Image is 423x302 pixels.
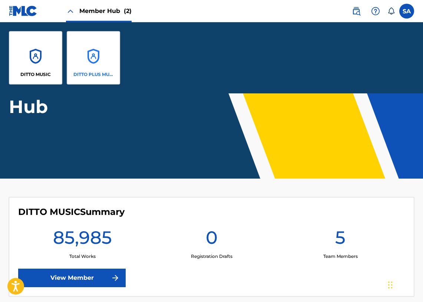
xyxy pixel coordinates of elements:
[79,7,132,15] span: Member Hub
[399,4,414,19] div: User Menu
[18,206,125,218] h4: DITTO MUSIC
[9,6,37,16] img: MLC Logo
[368,4,383,19] div: Help
[352,7,361,16] img: search
[53,226,112,253] h1: 85,985
[323,253,358,260] p: Team Members
[18,269,126,287] a: View Member
[349,4,364,19] a: Public Search
[111,273,120,282] img: f7272a7cc735f4ea7f67.svg
[191,253,232,260] p: Registration Drafts
[69,253,96,260] p: Total Works
[388,274,393,296] div: Drag
[371,7,380,16] img: help
[67,31,120,84] a: AccountsDITTO PLUS MUSIC
[124,7,132,14] span: (2)
[386,266,423,302] iframe: Chat Widget
[66,7,75,16] img: Close
[20,71,51,78] p: DITTO MUSIC
[387,7,395,15] div: Notifications
[206,226,218,253] h1: 0
[9,31,62,84] a: AccountsDITTO MUSIC
[73,71,114,78] p: DITTO PLUS MUSIC
[335,226,346,253] h1: 5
